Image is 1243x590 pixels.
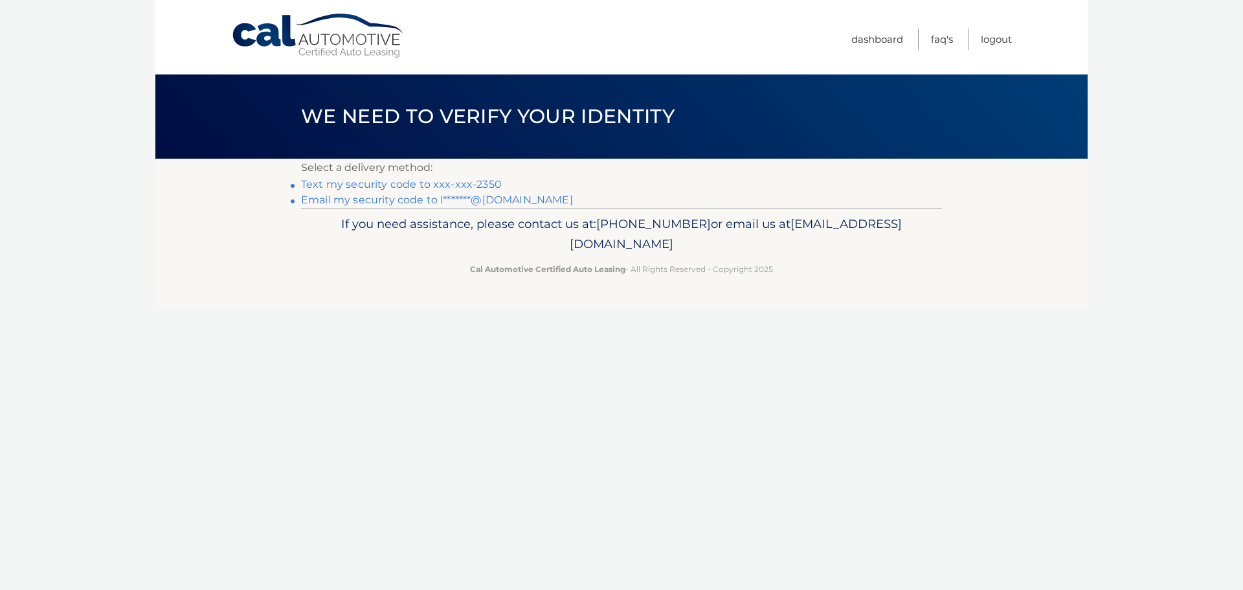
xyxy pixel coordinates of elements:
p: - All Rights Reserved - Copyright 2025 [309,262,934,276]
a: Cal Automotive [231,13,406,59]
a: Text my security code to xxx-xxx-2350 [301,178,502,190]
a: Email my security code to l*******@[DOMAIN_NAME] [301,194,573,206]
a: Logout [981,28,1012,50]
strong: Cal Automotive Certified Auto Leasing [470,264,625,274]
p: If you need assistance, please contact us at: or email us at [309,214,934,255]
p: Select a delivery method: [301,159,942,177]
a: FAQ's [931,28,953,50]
span: We need to verify your identity [301,104,675,128]
span: [PHONE_NUMBER] [596,216,711,231]
a: Dashboard [851,28,903,50]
